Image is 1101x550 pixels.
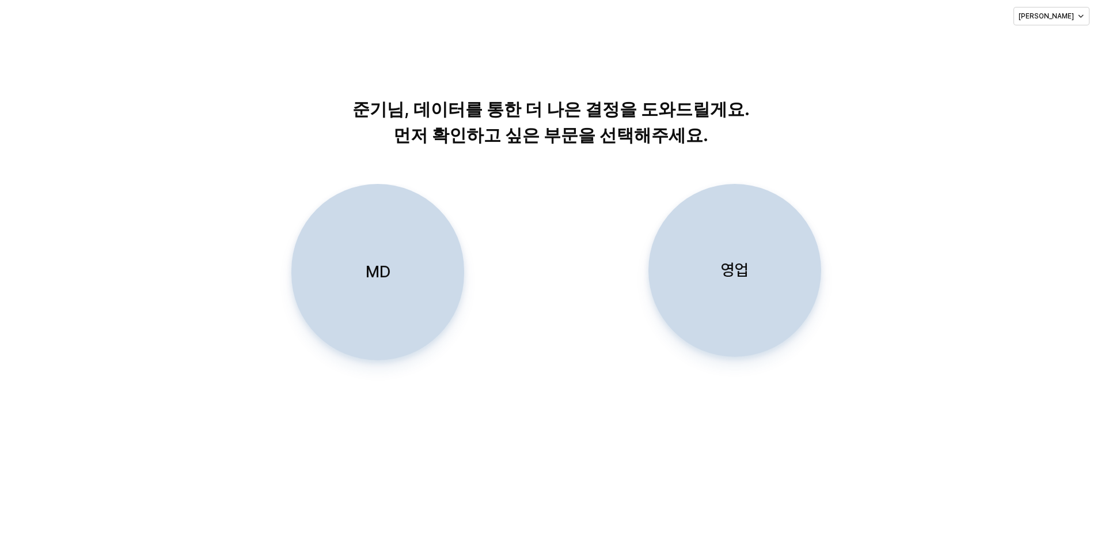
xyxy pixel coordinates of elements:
[648,184,821,357] button: 영업
[721,259,749,281] p: 영업
[257,96,845,148] p: 준기님, 데이터를 통한 더 나은 결정을 도와드릴게요. 먼저 확인하고 싶은 부문을 선택해주세요.
[366,261,390,282] p: MD
[1013,7,1089,25] button: [PERSON_NAME]
[1019,12,1074,21] p: [PERSON_NAME]
[291,184,464,360] button: MD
